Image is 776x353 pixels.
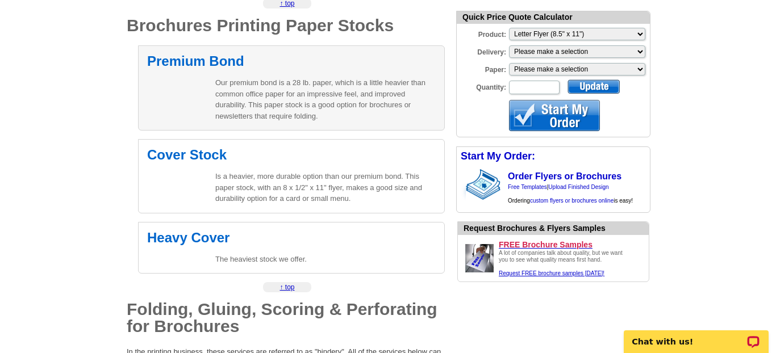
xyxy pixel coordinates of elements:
[147,231,436,245] h2: Heavy Cover
[462,269,497,277] a: Request FREE samples of our brochures printing
[457,147,650,166] div: Start My Order:
[508,184,633,204] span: | Ordering is easy!
[499,250,629,277] div: A lot of companies talk about quality, but we want you to see what quality means first hand.
[466,166,506,203] img: stack of brochures with custom content
[457,27,508,40] label: Product:
[457,44,508,57] label: Delivery:
[548,184,608,190] a: Upload Finished Design
[499,239,644,250] a: FREE Brochure Samples
[127,17,445,34] h1: Brochures Printing Paper Stocks
[499,270,604,276] a: Request FREE samples of our flyer & brochure printing.
[508,171,621,181] a: Order Flyers or Brochures
[464,222,649,234] div: Want to know how your brochure printing will look before you order it? Check our work.
[147,54,436,68] h2: Premium Bond
[215,254,436,265] p: The heaviest stock we offer.
[530,197,614,204] a: custom flyers or brochures online
[147,148,436,162] h2: Cover Stock
[127,301,445,335] h1: Folding, Gluing, Scoring & Perforating for Brochures
[457,11,650,24] div: Quick Price Quote Calculator
[279,283,294,291] a: ↑ top
[508,184,547,190] a: Free Templates
[457,62,508,75] label: Paper:
[462,241,497,275] img: Request FREE samples of our brochures printing
[457,79,508,93] label: Quantity:
[215,171,436,204] p: Is a heavier, more durable option than our premium bond. This paper stock, with an 8 x 1/2" x 11"...
[457,166,466,203] img: background image for brochures and flyers arrow
[215,77,436,121] p: Our premium bond is a 28 lb. paper, which is a little heavier than common office paper for an imp...
[616,317,776,353] iframe: LiveChat chat widget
